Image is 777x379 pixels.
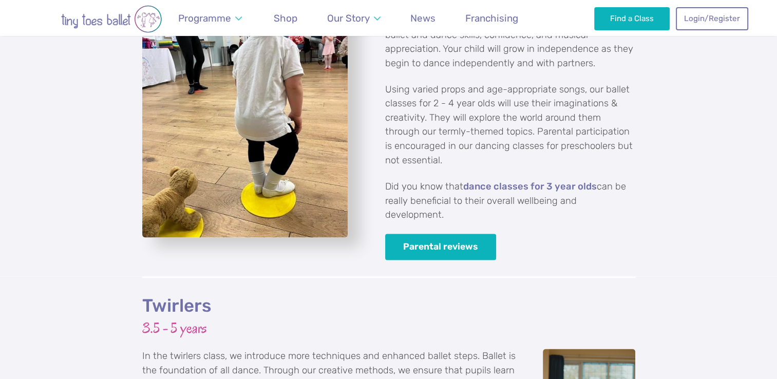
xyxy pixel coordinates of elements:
p: Using varied props and age-appropriate songs, our ballet classes for 2 - 4 year olds will use the... [385,83,635,168]
img: tiny toes ballet [29,5,194,33]
a: Our Story [322,6,385,30]
span: Our Story [327,12,370,24]
a: dance classes for 3 year olds [463,181,597,192]
a: Find a Class [594,7,670,30]
a: Franchising [461,6,523,30]
p: Did you know that can be really beneficial to their overall wellbeing and development. [385,179,635,222]
a: News [406,6,441,30]
p: Our talent toes preschool dance class develops basic ballet and dance skills, confidence, and mus... [385,14,635,70]
h2: Twirlers [142,294,635,317]
span: Shop [274,12,297,24]
a: Parental reviews [385,234,497,260]
span: News [410,12,435,24]
span: Franchising [465,12,518,24]
a: Shop [269,6,302,30]
a: Programme [174,6,247,30]
span: Programme [178,12,231,24]
a: Login/Register [676,7,748,30]
h3: 3.5 - 5 years [142,318,635,337]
